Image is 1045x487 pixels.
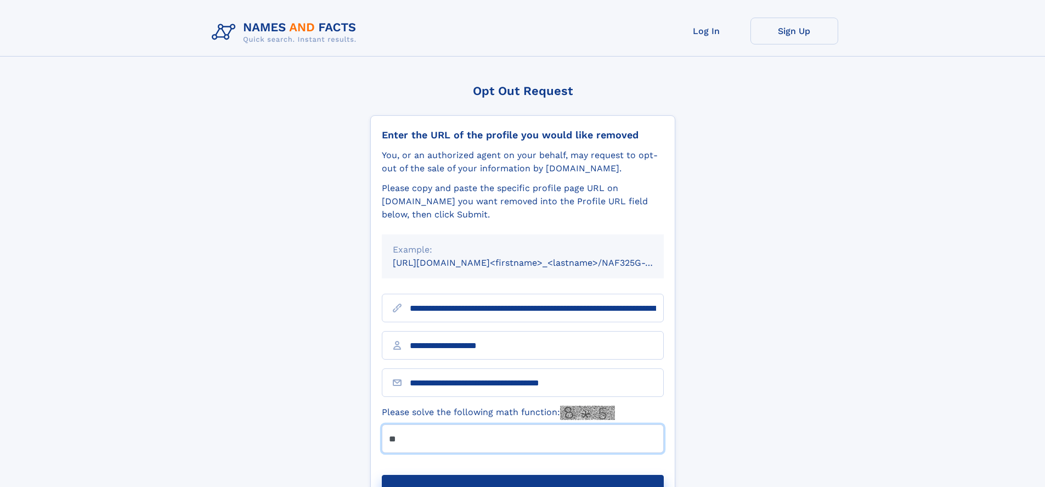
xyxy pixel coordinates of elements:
[382,406,615,420] label: Please solve the following math function:
[750,18,838,44] a: Sign Up
[370,84,675,98] div: Opt Out Request
[663,18,750,44] a: Log In
[382,182,664,221] div: Please copy and paste the specific profile page URL on [DOMAIN_NAME] you want removed into the Pr...
[382,129,664,141] div: Enter the URL of the profile you would like removed
[393,243,653,256] div: Example:
[382,149,664,175] div: You, or an authorized agent on your behalf, may request to opt-out of the sale of your informatio...
[393,258,685,268] small: [URL][DOMAIN_NAME]<firstname>_<lastname>/NAF325G-xxxxxxxx
[207,18,365,47] img: Logo Names and Facts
